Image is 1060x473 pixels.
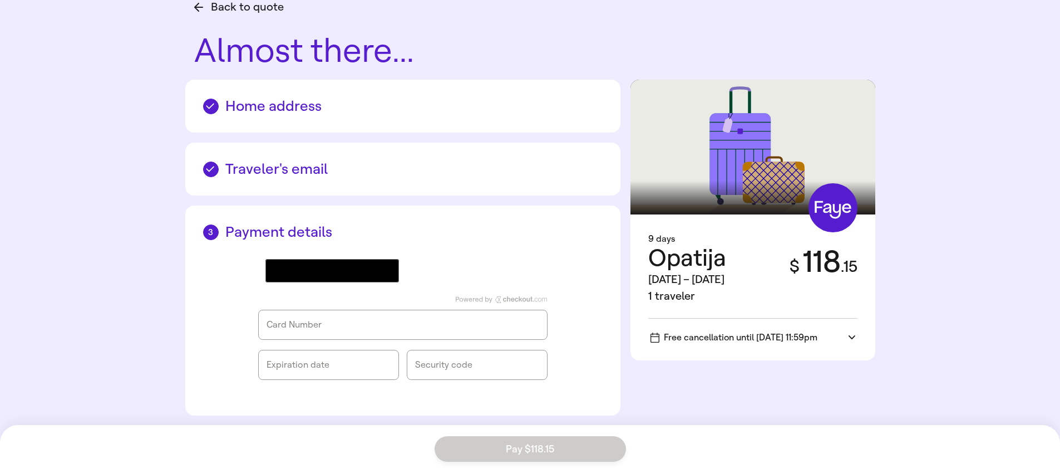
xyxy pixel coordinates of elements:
h2: Home address [203,97,603,115]
div: 118 [776,246,857,305]
span: Pay $118.15 [506,444,554,454]
span: $ [790,256,800,276]
button: Google Pay [265,259,399,282]
iframe: checkout-frames-expiryDate [267,364,391,375]
iframe: PayPal-paypal [407,259,540,282]
div: 1 traveler [648,288,726,305]
span: Opatija [648,244,726,272]
h1: Almost there... [194,33,875,69]
h2: Traveler's email [203,160,603,178]
span: . 15 [841,257,857,276]
iframe: checkout-frames-cvv [415,364,539,375]
span: Free cancellation until [DATE] 11:59pm [650,332,817,343]
div: 9 days [648,232,857,246]
iframe: checkout-frames-cardNumber [267,324,539,335]
h2: Payment details [203,223,603,241]
div: [DATE] – [DATE] [648,271,726,288]
button: Pay $118.15 [435,436,626,462]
